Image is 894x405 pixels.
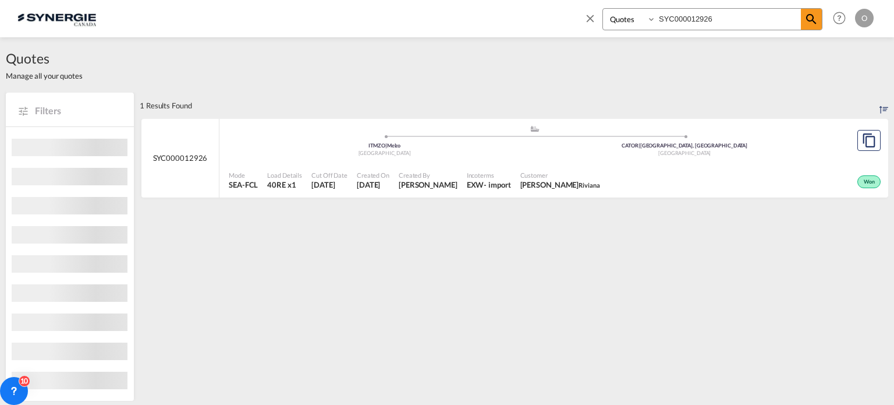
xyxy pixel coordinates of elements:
[829,8,855,29] div: Help
[6,71,83,81] span: Manage all your quotes
[579,181,599,189] span: Riviana
[385,142,387,149] span: |
[520,179,600,190] span: Yassine Cherkaoui Riviana
[804,12,818,26] md-icon: icon-magnify
[638,142,640,149] span: |
[357,171,389,179] span: Created On
[311,171,347,179] span: Cut Off Date
[141,119,888,198] div: SYC000012926 assets/icons/custom/ship-fill.svgassets/icons/custom/roll-o-plane.svgOriginMelzo Ita...
[829,8,849,28] span: Help
[357,179,389,190] span: 3 Jul 2025
[857,175,881,188] div: Won
[229,179,258,190] span: SEA-FCL
[359,150,411,156] span: [GEOGRAPHIC_DATA]
[855,9,874,27] div: O
[17,5,96,31] img: 1f56c880d42311ef80fc7dca854c8e59.png
[622,142,747,149] span: CATOR [GEOGRAPHIC_DATA], [GEOGRAPHIC_DATA]
[879,93,888,118] div: Sort by: Created On
[6,49,83,68] span: Quotes
[267,171,302,179] span: Load Details
[801,9,822,30] span: icon-magnify
[140,93,192,118] div: 1 Results Found
[467,171,511,179] span: Incoterms
[399,171,457,179] span: Created By
[311,179,347,190] span: 3 Jul 2025
[864,178,878,186] span: Won
[857,130,881,151] button: Copy Quote
[528,126,542,132] md-icon: assets/icons/custom/ship-fill.svg
[520,171,600,179] span: Customer
[229,171,258,179] span: Mode
[399,179,457,190] span: Karen Mercier
[153,153,208,163] span: SYC000012926
[467,179,484,190] div: EXW
[584,12,597,24] md-icon: icon-close
[467,179,511,190] div: EXW import
[862,133,876,147] md-icon: assets/icons/custom/copyQuote.svg
[658,150,711,156] span: [GEOGRAPHIC_DATA]
[267,179,302,190] span: 40RE x 1
[656,9,801,29] input: Enter Quotation Number
[35,104,122,117] span: Filters
[368,142,400,149] span: ITMZO Melzo
[584,8,602,36] span: icon-close
[484,179,510,190] div: - import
